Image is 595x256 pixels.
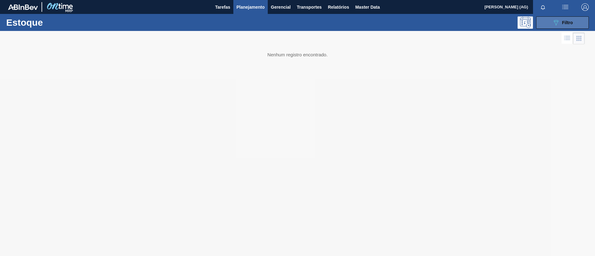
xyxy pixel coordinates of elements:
span: Gerencial [271,3,291,11]
h1: Estoque [6,19,99,26]
button: Notificações [533,3,553,11]
img: userActions [562,3,569,11]
span: Relatórios [328,3,349,11]
img: Logout [581,3,589,11]
div: Pogramando: nenhum usuário selecionado [518,16,533,29]
span: Filtro [562,20,573,25]
button: Filtro [536,16,589,29]
img: TNhmsLtSVTkK8tSr43FrP2fwEKptu5GPRR3wAAAABJRU5ErkJggg== [8,4,38,10]
span: Planejamento [236,3,265,11]
span: Master Data [355,3,380,11]
span: Transportes [297,3,322,11]
span: Tarefas [215,3,230,11]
